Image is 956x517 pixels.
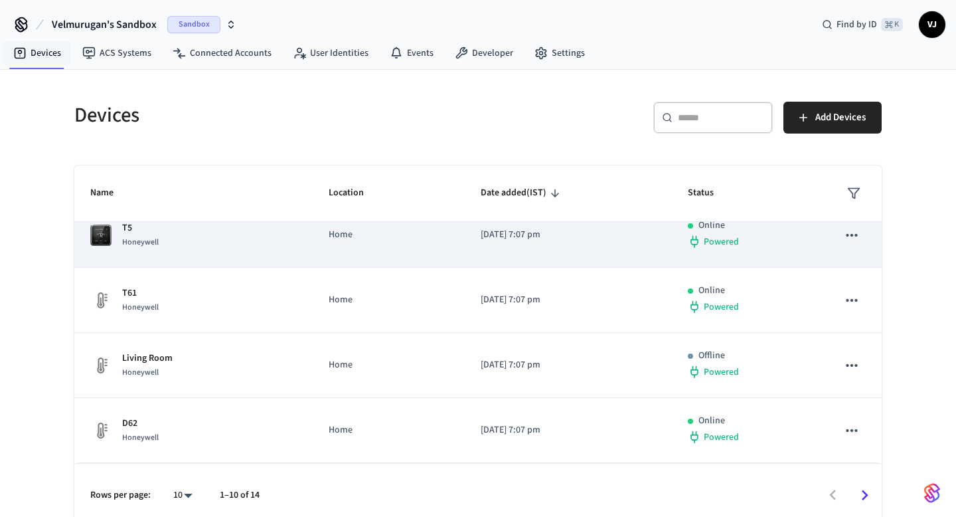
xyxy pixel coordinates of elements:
[524,41,596,65] a: Settings
[329,183,381,203] span: Location
[444,41,524,65] a: Developer
[704,365,739,379] span: Powered
[90,225,112,246] img: honeywell_t5t6
[122,286,159,300] p: T61
[481,423,656,437] p: [DATE] 7:07 pm
[704,300,739,314] span: Powered
[815,109,866,126] span: Add Devices
[329,293,449,307] p: Home
[122,302,159,313] span: Honeywell
[329,228,449,242] p: Home
[783,102,882,134] button: Add Devices
[329,358,449,372] p: Home
[72,41,162,65] a: ACS Systems
[379,41,444,65] a: Events
[74,102,470,129] h5: Devices
[122,367,159,378] span: Honeywell
[881,18,903,31] span: ⌘ K
[122,417,159,431] p: D62
[52,17,157,33] span: Velmurugan's Sandbox
[924,482,940,504] img: SeamLogoGradient.69752ec5.svg
[698,414,725,428] p: Online
[282,41,379,65] a: User Identities
[688,183,731,203] span: Status
[90,290,112,311] img: thermostat_fallback
[704,235,739,249] span: Powered
[3,41,72,65] a: Devices
[698,349,725,363] p: Offline
[167,16,220,33] span: Sandbox
[167,486,199,505] div: 10
[122,221,159,235] p: T5
[122,352,173,365] p: Living Room
[698,284,725,298] p: Online
[90,420,112,441] img: thermostat_fallback
[122,237,159,248] span: Honeywell
[329,423,449,437] p: Home
[122,432,159,443] span: Honeywell
[90,488,151,502] p: Rows per page:
[481,183,564,203] span: Date added(IST)
[162,41,282,65] a: Connected Accounts
[919,11,945,38] button: VJ
[90,183,131,203] span: Name
[811,13,914,37] div: Find by ID⌘ K
[698,219,725,233] p: Online
[920,13,944,37] span: VJ
[481,228,656,242] p: [DATE] 7:07 pm
[849,480,880,511] button: Go to next page
[481,358,656,372] p: [DATE] 7:07 pm
[481,293,656,307] p: [DATE] 7:07 pm
[704,431,739,444] span: Powered
[90,355,112,376] img: thermostat_fallback
[836,18,877,31] span: Find by ID
[220,488,260,502] p: 1–10 of 14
